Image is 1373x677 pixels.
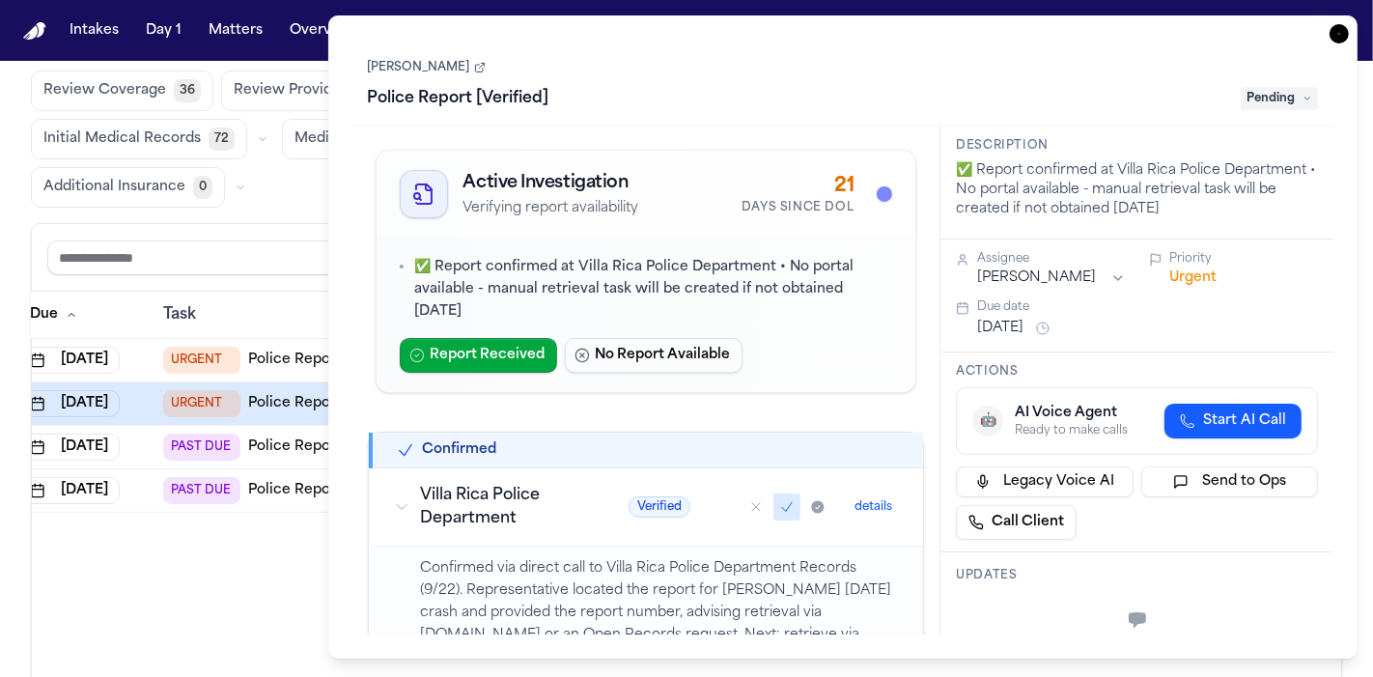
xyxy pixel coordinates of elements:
button: Mark as received [804,494,831,521]
h3: Villa Rica Police Department [421,484,583,530]
button: Snooze task [1031,317,1054,340]
p: Confirmed via direct call to Villa Rica Police Department Records (9/22). Representative located ... [421,558,901,668]
p: ✅ Report confirmed at Villa Rica Police Department • No portal available - manual retrieval task ... [956,161,1318,219]
button: Review Provider5 [221,71,386,111]
button: Review Coverage36 [31,71,213,111]
button: Initial Medical Records72 [31,119,247,159]
span: 0 [193,176,212,199]
a: Home [23,22,46,41]
button: Medical Records717 [282,119,461,159]
h3: Updates [956,568,1318,583]
a: [PERSON_NAME] [368,60,486,75]
button: Firms [438,14,492,48]
span: Initial Medical Records [43,129,201,149]
h1: Police Report [Verified] [360,83,557,114]
span: Review Provider [234,81,347,100]
div: Days Since DOL [742,200,854,215]
h2: Active Investigation [463,170,639,197]
p: Verifying report availability [463,199,639,218]
button: Intakes [62,14,126,48]
div: Priority [1170,251,1318,267]
button: Additional Insurance0 [31,167,225,208]
span: Start AI Call [1203,411,1286,431]
div: Assignee [977,251,1125,267]
div: AI Voice Agent [1015,404,1128,423]
button: [DATE] [977,319,1023,338]
button: Matters [201,14,270,48]
button: No Report Available [565,338,743,373]
button: details [847,495,900,519]
span: 36 [174,79,201,102]
img: Finch Logo [23,22,46,41]
button: Overview [282,14,364,48]
button: [DATE] [18,477,120,504]
span: 🤖 [980,411,996,431]
span: Medical Records [294,129,410,149]
span: Review Coverage [43,81,166,100]
button: Legacy Voice AI [956,466,1133,497]
h3: Actions [956,364,1318,380]
button: Urgent [1170,268,1218,288]
span: Pending [1241,87,1318,110]
button: Day 1 [138,14,189,48]
span: 72 [209,127,235,151]
h2: Confirmed [423,440,497,460]
div: Ready to make calls [1015,423,1128,438]
button: Tasks [376,14,427,48]
span: Additional Insurance [43,178,185,197]
a: Call Client [956,505,1077,540]
div: Due date [977,299,1318,315]
h3: Description [956,138,1318,154]
p: ✅ Report confirmed at Villa Rica Police Department • No portal available - manual retrieval task ... [415,257,893,323]
button: Mark as no report [743,494,770,521]
button: Report Received [400,338,557,373]
button: The Flock [504,14,587,48]
button: Send to Ops [1141,466,1318,497]
button: Mark as confirmed [773,494,800,521]
div: 21 [742,173,854,200]
div: No updates [956,634,1318,649]
span: Verified [629,496,690,518]
button: Start AI Call [1164,404,1302,438]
